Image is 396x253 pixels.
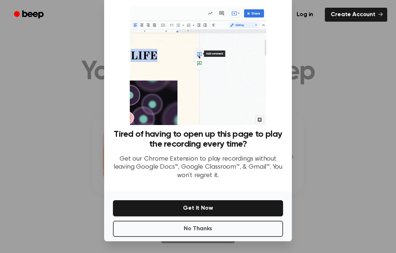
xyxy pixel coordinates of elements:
p: Get our Chrome Extension to play recordings without leaving Google Docs™, Google Classroom™, & Gm... [113,155,283,180]
button: Get It Now [113,200,283,216]
a: Create Account [325,8,387,22]
a: Log in [289,6,320,23]
h3: Tired of having to open up this page to play the recording every time? [113,129,283,149]
a: Beep [9,8,50,22]
button: No Thanks [113,221,283,237]
img: Beep extension in action [130,7,266,125]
